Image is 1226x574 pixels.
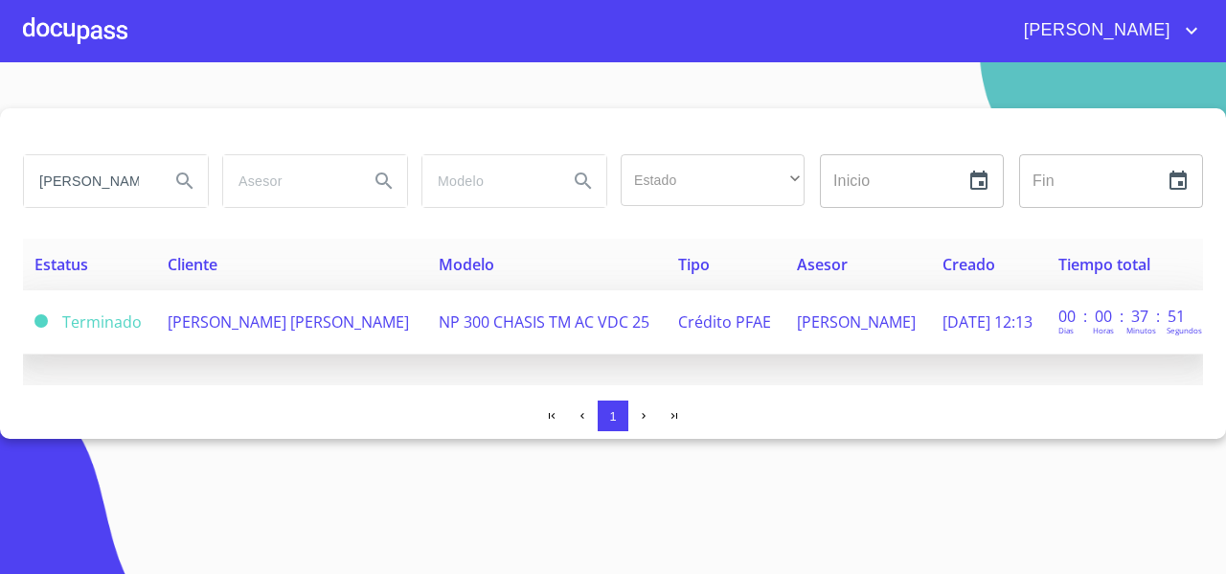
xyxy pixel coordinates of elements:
[621,154,805,206] div: ​
[797,311,916,333] span: [PERSON_NAME]
[598,401,628,431] button: 1
[34,314,48,328] span: Terminado
[168,254,217,275] span: Cliente
[678,254,710,275] span: Tipo
[560,158,606,204] button: Search
[1010,15,1180,46] span: [PERSON_NAME]
[1058,325,1074,335] p: Dias
[439,311,649,333] span: NP 300 CHASIS TM AC VDC 25
[62,311,142,333] span: Terminado
[162,158,208,204] button: Search
[942,311,1033,333] span: [DATE] 12:13
[422,155,553,207] input: search
[34,254,88,275] span: Estatus
[678,311,771,333] span: Crédito PFAE
[24,155,154,207] input: search
[1126,325,1156,335] p: Minutos
[168,311,409,333] span: [PERSON_NAME] [PERSON_NAME]
[1058,254,1150,275] span: Tiempo total
[223,155,353,207] input: search
[942,254,995,275] span: Creado
[361,158,407,204] button: Search
[797,254,848,275] span: Asesor
[1010,15,1203,46] button: account of current user
[439,254,494,275] span: Modelo
[1058,306,1188,327] p: 00 : 00 : 37 : 51
[609,409,616,424] span: 1
[1167,325,1202,335] p: Segundos
[1093,325,1114,335] p: Horas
